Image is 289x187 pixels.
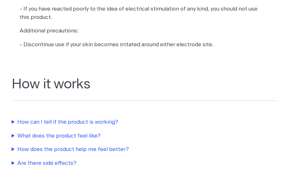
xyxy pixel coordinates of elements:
[12,159,259,167] summary: Are there side effects?
[20,40,260,49] p: - Discontinue use if your skin becomes irritated around either electrode site.
[12,145,259,154] summary: How does the product help me feel better?
[12,132,259,140] summary: What does the product feel like?
[12,76,277,101] h2: How it works
[20,5,260,21] p: - If you have reacted poorly to the idea of electrical stimulation of any kind, you should not us...
[12,118,259,126] summary: How can I tell if the product is working?
[20,27,260,35] p: Additional precautions:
